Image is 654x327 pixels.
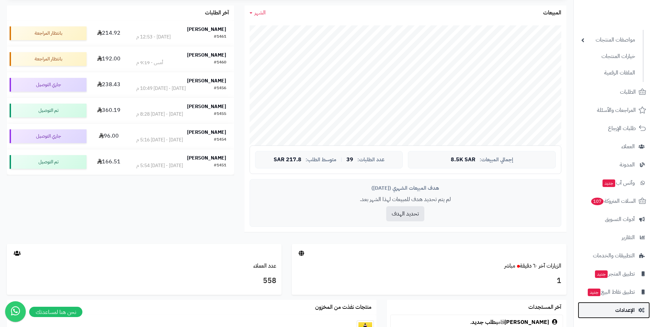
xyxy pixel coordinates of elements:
[594,269,635,279] span: تطبيق المتجر
[386,206,424,221] button: تحديد الهدف
[578,120,650,137] a: طلبات الإرجاع
[504,318,549,326] a: [PERSON_NAME]
[250,9,266,17] a: الشهر
[608,124,636,133] span: طلبات الإرجاع
[602,178,635,188] span: وآتس آب
[306,157,336,163] span: متوسط الطلب:
[528,304,561,311] h3: آخر المستجدات
[253,262,276,270] a: عدد العملاء
[341,157,342,162] span: |
[578,138,650,155] a: العملاء
[136,111,183,118] div: [DATE] - [DATE] 8:28 م
[187,51,226,59] strong: [PERSON_NAME]
[620,87,636,97] span: الطلبات
[622,233,635,242] span: التقارير
[214,111,226,118] div: #1455
[346,157,353,163] span: 39
[187,77,226,84] strong: [PERSON_NAME]
[89,124,128,149] td: 96.00
[578,302,650,318] a: الإعدادات
[274,157,301,163] span: 217.8 SAR
[504,262,561,270] a: الزيارات آخر ٦٠ دقيقةمباشر
[89,46,128,72] td: 192.00
[10,26,87,40] div: بانتظار المراجعة
[12,275,276,287] h3: 558
[620,160,635,170] span: المدونة
[297,275,561,287] h3: 1
[10,52,87,66] div: بانتظار المراجعة
[136,59,163,66] div: أمس - 9:19 م
[578,175,650,191] a: وآتس آبجديد
[605,214,635,224] span: أدوات التسويق
[587,287,635,297] span: تطبيق نقاط البيع
[543,10,561,16] h3: المبيعات
[254,9,266,17] span: الشهر
[578,156,650,173] a: المدونة
[136,137,183,143] div: [DATE] - [DATE] 5:16 م
[578,33,639,47] a: مواصفات المنتجات
[315,304,371,311] h3: منتجات نفذت من المخزون
[89,72,128,97] td: 238.43
[187,154,226,162] strong: [PERSON_NAME]
[214,59,226,66] div: #1460
[578,266,650,282] a: تطبيق المتجرجديد
[136,85,186,92] div: [DATE] - [DATE] 10:49 م
[187,103,226,110] strong: [PERSON_NAME]
[578,247,650,264] a: التطبيقات والخدمات
[255,196,556,203] p: لم يتم تحديد هدف للمبيعات لهذا الشهر بعد.
[607,5,647,20] img: logo-2.png
[10,104,87,117] div: تم التوصيل
[136,162,183,169] div: [DATE] - [DATE] 5:54 م
[10,78,87,92] div: جاري التوصيل
[214,162,226,169] div: #1451
[578,66,639,80] a: الملفات الرقمية
[10,155,87,169] div: تم التوصيل
[578,102,650,118] a: المراجعات والأسئلة
[394,318,559,326] div: قام .
[593,251,635,260] span: التطبيقات والخدمات
[89,149,128,175] td: 166.51
[578,229,650,246] a: التقارير
[578,211,650,227] a: أدوات التسويق
[10,129,87,143] div: جاري التوصيل
[578,84,650,100] a: الطلبات
[451,157,475,163] span: 8.5K SAR
[595,270,608,278] span: جديد
[214,85,226,92] div: #1456
[578,49,639,64] a: خيارات المنتجات
[615,305,635,315] span: الإعدادات
[255,185,556,192] div: هدف المبيعات الشهري ([DATE])
[504,262,515,270] small: مباشر
[603,179,615,187] span: جديد
[480,157,513,163] span: إجمالي المبيعات:
[357,157,385,163] span: عدد الطلبات:
[187,129,226,136] strong: [PERSON_NAME]
[214,137,226,143] div: #1454
[578,193,650,209] a: السلات المتروكة107
[214,34,226,40] div: #1461
[89,98,128,123] td: 360.19
[136,34,171,40] div: [DATE] - 12:53 م
[471,318,498,326] a: بطلب جديد
[187,26,226,33] strong: [PERSON_NAME]
[588,289,600,296] span: جديد
[597,105,636,115] span: المراجعات والأسئلة
[591,198,604,205] span: 107
[578,284,650,300] a: تطبيق نقاط البيعجديد
[621,142,635,151] span: العملاء
[590,196,636,206] span: السلات المتروكة
[89,21,128,46] td: 214.92
[205,10,229,16] h3: آخر الطلبات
